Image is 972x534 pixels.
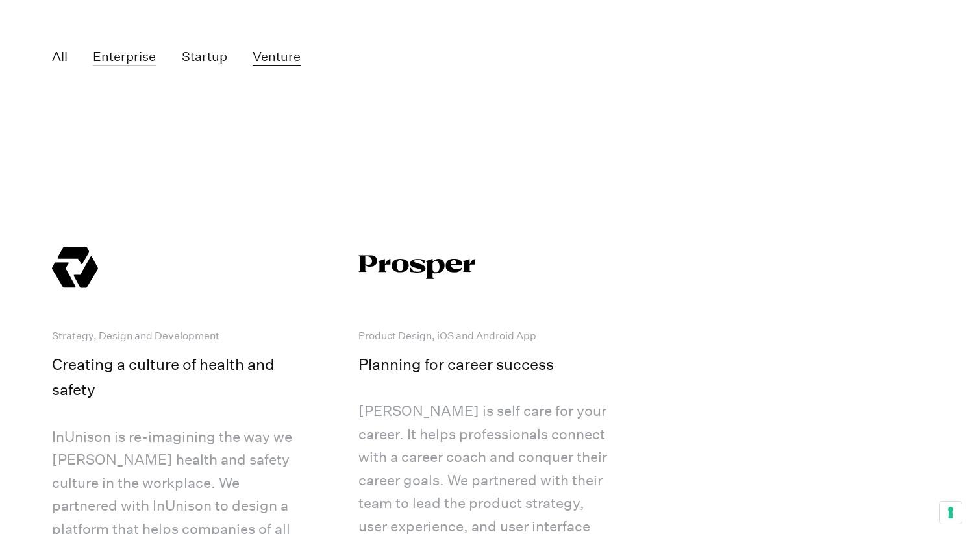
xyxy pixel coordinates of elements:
h5: Planning for career success [358,352,554,377]
div: Strategy, Design and Development [52,324,221,347]
img: InUnison [52,234,214,299]
div: Product Design, iOS and Android App [358,324,538,347]
button: Venture [253,49,301,66]
button: Startup [182,49,227,66]
img: Prosper [358,234,521,299]
h5: Creating a culture of health and safety [52,352,307,403]
button: Enterprise [93,49,156,66]
button: Your consent preferences for tracking technologies [940,502,962,524]
button: All [52,49,68,66]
